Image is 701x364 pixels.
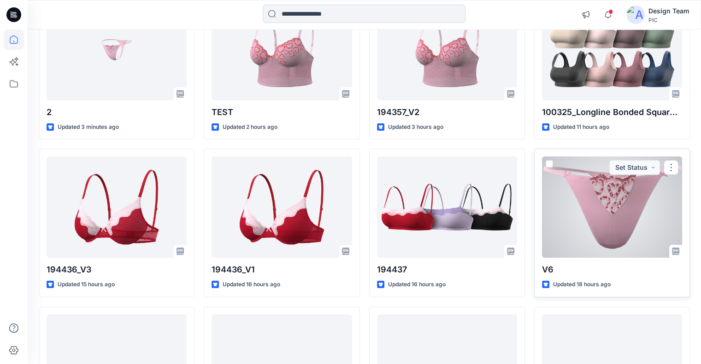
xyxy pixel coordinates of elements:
p: 194436_V3 [47,263,187,276]
p: 194436_V1 [212,263,352,276]
p: Updated 18 hours ago [553,280,611,289]
p: Updated 2 hours ago [223,122,277,132]
p: Updated 11 hours ago [553,122,609,132]
p: Updated 15 hours ago [58,280,115,289]
p: Updated 3 minutes ago [58,122,119,132]
p: 194437 [377,263,517,276]
p: 2 [47,106,187,119]
p: Updated 3 hours ago [388,122,443,132]
p: Updated 16 hours ago [223,280,280,289]
a: 194436_V3 [47,156,187,258]
p: 100325_Longline Bonded Square Neck Bra [542,106,682,119]
p: TEST [212,106,352,119]
p: V6 [542,263,682,276]
div: PIC [648,17,689,23]
a: 194436_V1 [212,156,352,258]
p: 194357_V2 [377,106,517,119]
img: avatar [626,6,645,24]
p: Updated 16 hours ago [388,280,446,289]
div: Design Team [648,6,689,17]
a: 194437 [377,156,517,258]
a: V6 [542,156,682,258]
